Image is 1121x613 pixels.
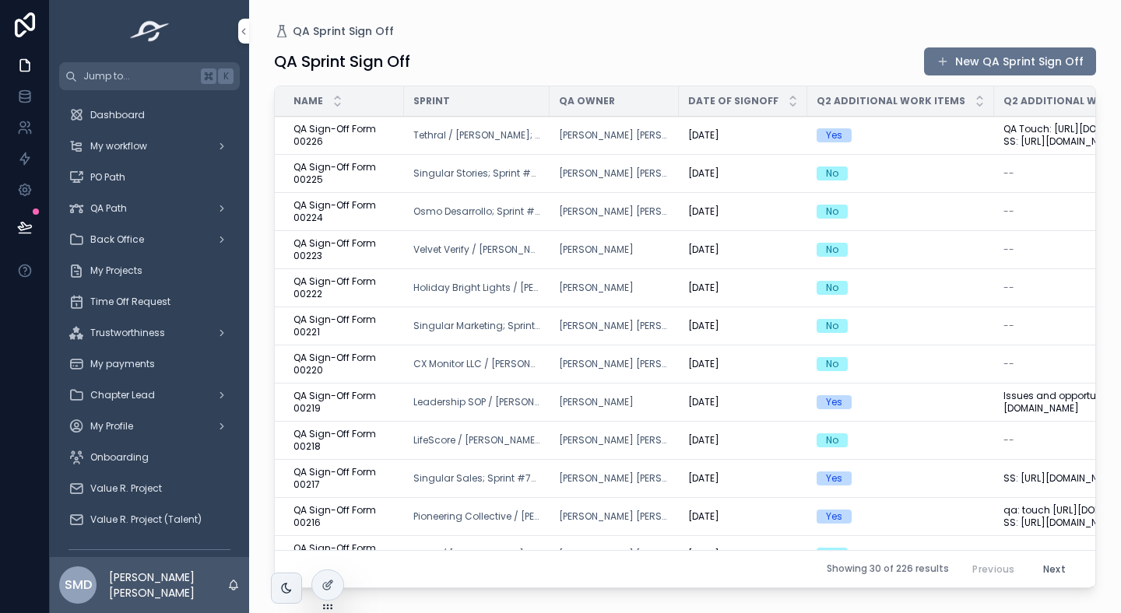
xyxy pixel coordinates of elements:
[90,513,202,526] span: Value R. Project (Talent)
[559,243,669,256] a: [PERSON_NAME]
[559,472,669,485] a: [PERSON_NAME] [PERSON_NAME] Maza
[293,275,395,300] a: QA Sign-Off Form 00222
[559,167,669,180] a: [PERSON_NAME] [PERSON_NAME]
[274,23,394,39] a: QA Sprint Sign Off
[559,548,669,561] a: [PERSON_NAME] [PERSON_NAME]
[293,542,395,567] a: QA Sign-Off Form 00215
[559,434,669,447] a: [PERSON_NAME] [PERSON_NAME]
[59,381,240,409] a: Chapter Lead
[826,471,842,485] div: Yes
[688,243,719,256] span: [DATE]
[90,171,125,184] span: PO Path
[413,396,540,408] span: Leadership SOP / [PERSON_NAME]; Sprint #20; From [DATE] to [DATE]
[274,51,410,72] h1: QA Sprint Sign Off
[413,167,540,180] a: Singular Stories; Sprint #88; From [DATE] to [DATE]
[413,510,540,523] span: Pioneering Collective / [PERSON_NAME]; Sprint #44; From [DATE] to [DATE]
[688,358,798,370] a: [DATE]
[293,161,395,186] a: QA Sign-Off Form 00225
[90,233,144,246] span: Back Office
[413,282,540,294] a: Holiday Bright Lights / [PERSON_NAME]; Sprint #6; From [DATE] to [DATE]
[59,257,240,285] a: My Projects
[293,390,395,415] a: QA Sign-Off Form 00219
[688,472,719,485] span: [DATE]
[817,166,985,180] a: No
[413,205,540,218] a: Osmo Desarrollo; Sprint #99; From [DATE] to [DATE]
[413,472,540,485] a: Singular Sales; Sprint #76; From [DATE] to [DATE]
[1003,472,1121,485] span: SS: [URL][DOMAIN_NAME]
[559,282,634,294] a: [PERSON_NAME]
[1003,205,1014,218] span: --
[413,548,540,561] a: Forge / [PERSON_NAME]; Sprint #75; From [DATE] to [DATE]
[559,95,615,107] span: QA Owner
[559,129,669,142] a: [PERSON_NAME] [PERSON_NAME] Maza
[413,243,540,256] a: Velvet Verify / [PERSON_NAME]; Sprint #8; From [DATE] to [DATE]
[826,319,838,333] div: No
[293,199,395,224] a: QA Sign-Off Form 00224
[90,296,170,308] span: Time Off Request
[559,243,634,256] a: [PERSON_NAME]
[1003,320,1014,332] span: --
[59,475,240,503] a: Value R. Project
[59,443,240,471] a: Onboarding
[688,396,798,408] a: [DATE]
[688,95,778,107] span: Date of SignOff
[924,47,1096,75] button: New QA Sprint Sign Off
[413,95,450,107] span: Sprint
[220,70,232,82] span: K
[688,434,798,447] a: [DATE]
[293,237,395,262] a: QA Sign-Off Form 00223
[559,358,669,370] span: [PERSON_NAME] [PERSON_NAME]
[688,510,798,523] a: [DATE]
[817,433,985,447] a: No
[90,389,155,401] span: Chapter Lead
[90,482,162,495] span: Value R. Project
[688,205,798,218] a: [DATE]
[90,264,142,277] span: My Projects
[826,166,838,180] div: No
[559,320,669,332] a: [PERSON_NAME] [PERSON_NAME]
[293,314,395,338] a: QA Sign-Off Form 00221
[826,395,842,409] div: Yes
[559,205,669,218] a: [PERSON_NAME] [PERSON_NAME]
[688,243,798,256] a: [DATE]
[559,510,669,523] a: [PERSON_NAME] [PERSON_NAME] Maza
[413,129,540,142] a: Tethral / [PERSON_NAME]; Sprint #15; From [DATE] to [DATE]
[1003,243,1014,256] span: --
[413,358,540,370] a: CX Monitor LLC / [PERSON_NAME]; Sprint #2; From [DATE] to [DATE]
[293,466,395,491] a: QA Sign-Off Form 00217
[65,576,92,594] span: SMD
[90,358,155,370] span: My payments
[817,95,965,107] span: Q2 Additional Work Items
[293,428,395,453] a: QA Sign-Off Form 00218
[688,129,798,142] a: [DATE]
[90,420,133,433] span: My Profile
[293,23,394,39] span: QA Sprint Sign Off
[826,433,838,447] div: No
[90,109,145,121] span: Dashboard
[688,320,719,332] span: [DATE]
[559,396,634,408] span: [PERSON_NAME]
[59,132,240,160] a: My workflow
[1003,548,1014,561] span: --
[293,352,395,377] a: QA Sign-Off Form 00220
[688,167,798,180] a: [DATE]
[688,434,719,447] span: [DATE]
[293,504,395,529] a: QA Sign-Off Form 00216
